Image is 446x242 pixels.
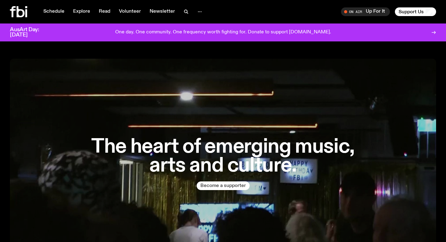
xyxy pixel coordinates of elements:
[115,30,331,35] p: One day. One community. One frequency worth fighting for. Donate to support [DOMAIN_NAME].
[84,138,362,175] h1: The heart of emerging music, arts and culture.
[341,7,390,16] button: On AirUp For It
[395,7,436,16] button: Support Us
[40,7,68,16] a: Schedule
[146,7,179,16] a: Newsletter
[115,7,145,16] a: Volunteer
[69,7,94,16] a: Explore
[95,7,114,16] a: Read
[399,9,424,15] span: Support Us
[197,181,250,190] button: Become a supporter
[10,27,50,38] h3: AusArt Day: [DATE]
